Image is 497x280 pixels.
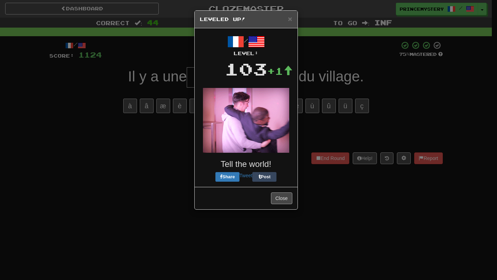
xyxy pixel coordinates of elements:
button: Close [288,15,292,22]
h3: Tell the world! [200,160,292,169]
div: 103 [225,57,267,81]
div: Level: [200,50,292,57]
a: Tweet [240,173,252,178]
span: × [288,15,292,23]
img: spinning-7b6715965d7e0220b69722fa66aa21efa1181b58e7b7375ebe2c5b603073e17d.gif [203,88,289,153]
button: Close [271,192,292,204]
div: +1 [267,64,293,78]
div: / [200,33,292,57]
button: Share [215,172,240,182]
h5: Leveled Up! [200,16,292,23]
button: Post [252,172,276,182]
